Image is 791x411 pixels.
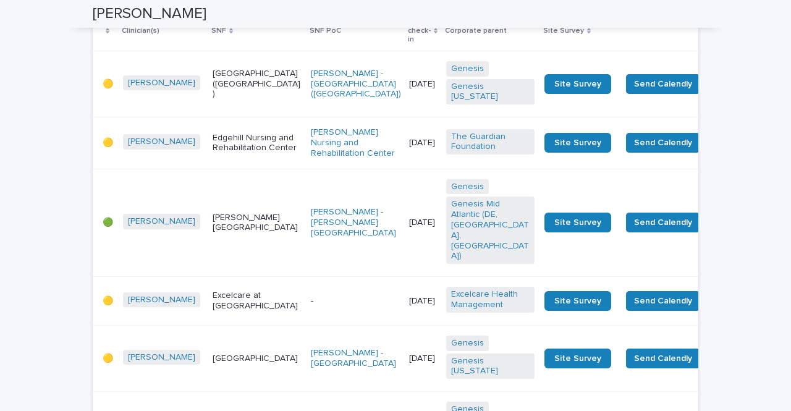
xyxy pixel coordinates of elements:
a: Genesis [451,182,484,192]
p: SNF [211,24,226,38]
span: Send Calendly [634,216,692,229]
button: Send Calendly [626,74,700,94]
a: [PERSON_NAME] Nursing and Rehabilitation Center [311,127,399,158]
a: Site Survey [544,74,611,94]
a: Excelcare Health Management [451,289,530,310]
a: [PERSON_NAME] [128,352,195,363]
a: Genesis [451,64,484,74]
button: Send Calendly [626,213,700,232]
span: Send Calendly [634,78,692,90]
span: Site Survey [554,218,601,227]
a: The Guardian Foundation [451,132,530,153]
a: Genesis [US_STATE] [451,82,530,103]
a: [PERSON_NAME] - [PERSON_NAME][GEOGRAPHIC_DATA] [311,207,399,238]
p: Excelcare at [GEOGRAPHIC_DATA] [213,290,301,311]
p: 🟡 [103,354,113,364]
p: Edgehill Nursing and Rehabilitation Center [213,133,301,154]
p: Corporate parent [445,24,507,38]
span: Send Calendly [634,137,692,149]
p: [GEOGRAPHIC_DATA] [213,354,301,364]
p: [GEOGRAPHIC_DATA] ([GEOGRAPHIC_DATA]) [213,69,301,100]
p: [DATE] [409,354,436,364]
a: Genesis [451,338,484,349]
p: [PERSON_NAME][GEOGRAPHIC_DATA] [213,213,301,234]
p: Latest check-in [408,15,431,47]
span: Site Survey [554,80,601,88]
a: [PERSON_NAME] [128,216,195,227]
p: Site Survey [543,24,584,38]
p: 🟡 [103,138,113,148]
p: Clinician(s) [122,24,159,38]
span: Site Survey [554,138,601,147]
p: [DATE] [409,79,436,90]
p: 🟢 [103,218,113,228]
p: - [311,296,399,307]
a: Genesis Mid Atlantic (DE, [GEOGRAPHIC_DATA], [GEOGRAPHIC_DATA]) [451,199,530,261]
p: 🟡 [103,296,113,307]
p: 🟡 [103,79,113,90]
button: Send Calendly [626,349,700,368]
a: [PERSON_NAME] - [GEOGRAPHIC_DATA] ([GEOGRAPHIC_DATA]) [311,69,401,100]
p: [DATE] [409,296,436,307]
button: Send Calendly [626,291,700,311]
a: [PERSON_NAME] [128,137,195,147]
a: [PERSON_NAME] [128,295,195,305]
button: Send Calendly [626,133,700,153]
p: [DATE] [409,218,436,228]
a: Genesis [US_STATE] [451,356,530,377]
span: Send Calendly [634,352,692,365]
span: Site Survey [554,354,601,363]
a: Site Survey [544,291,611,311]
a: Site Survey [544,213,611,232]
a: [PERSON_NAME] - [GEOGRAPHIC_DATA] [311,348,399,369]
a: Site Survey [544,133,611,153]
a: Site Survey [544,349,611,368]
a: [PERSON_NAME] [128,78,195,88]
span: Send Calendly [634,295,692,307]
p: [DATE] [409,138,436,148]
p: SNF PoC [310,24,341,38]
h2: [PERSON_NAME] [93,5,206,23]
span: Site Survey [554,297,601,305]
